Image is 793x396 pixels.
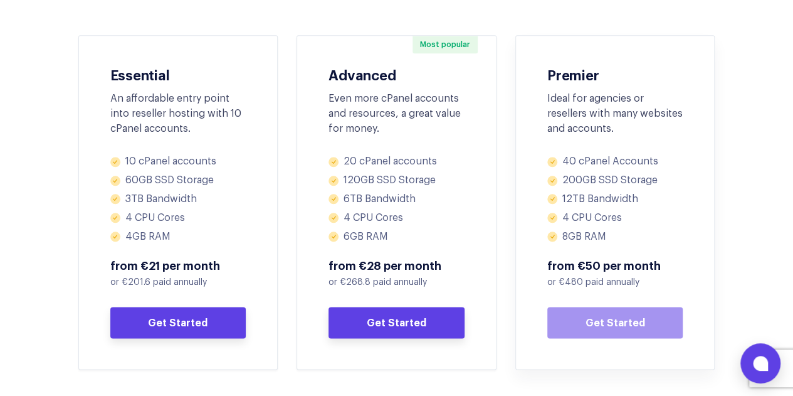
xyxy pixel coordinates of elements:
[110,91,246,136] div: An affordable entry point into reseller hosting with 10 cPanel accounts.
[547,193,683,206] li: 12TB Bandwidth
[547,211,683,225] li: 4 CPU Cores
[412,36,478,53] span: Most popular
[328,258,465,273] span: from €28 per month
[328,307,465,338] a: Get Started
[110,258,246,273] span: from €21 per month
[328,230,465,243] li: 6GB RAM
[110,276,246,289] p: or €201.6 paid annually
[547,276,683,289] p: or €480 paid annually
[547,91,683,136] div: Ideal for agencies or resellers with many websites and accounts.
[110,155,246,168] li: 10 cPanel accounts
[328,174,465,187] li: 120GB SSD Storage
[547,307,683,338] a: Get Started
[328,91,465,136] div: Even more cPanel accounts and resources, a great value for money.
[328,276,465,289] p: or €268.8 paid annually
[328,211,465,225] li: 4 CPU Cores
[547,230,683,243] li: 8GB RAM
[547,155,683,168] li: 40 cPanel Accounts
[328,193,465,206] li: 6TB Bandwidth
[110,211,246,225] li: 4 CPU Cores
[110,193,246,206] li: 3TB Bandwidth
[547,174,683,187] li: 200GB SSD Storage
[740,343,780,383] button: Open chat window
[110,307,246,338] a: Get Started
[110,67,246,82] h3: Essential
[547,67,683,82] h3: Premier
[547,258,683,273] span: from €50 per month
[328,67,465,82] h3: Advanced
[110,174,246,187] li: 60GB SSD Storage
[328,155,465,168] li: 20 cPanel accounts
[110,230,246,243] li: 4GB RAM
